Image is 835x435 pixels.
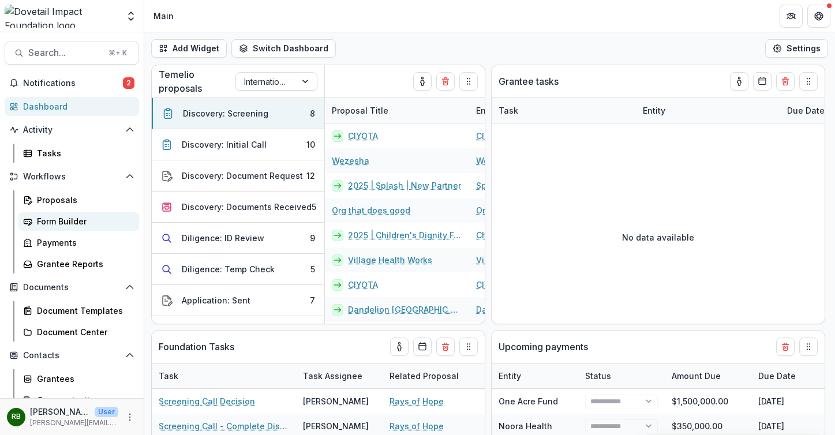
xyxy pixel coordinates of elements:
div: 5 [310,263,315,275]
button: Add Widget [151,39,227,58]
div: Entity [636,98,780,123]
a: CIYOTA [348,130,378,142]
a: 2025 | Splash | New Partner [348,179,461,192]
div: Proposal Title [325,104,395,117]
button: toggle-assigned-to-me [390,337,409,356]
div: Amount Due [665,363,751,388]
button: toggle-assigned-to-me [413,72,432,91]
div: Entity Name [469,98,613,123]
button: Open Workflows [5,167,139,186]
span: Contacts [23,351,121,361]
div: Document Templates [37,305,130,317]
button: Discovery: Document Request12 [152,160,324,192]
a: Dandelion [GEOGRAPHIC_DATA] [476,303,602,316]
button: Drag [459,337,478,356]
p: User [95,407,118,417]
div: 9 [310,232,315,244]
a: CIYOTA [476,279,506,291]
button: Drag [799,72,818,91]
div: Task Assignee [296,370,369,382]
div: Related Proposal [383,370,466,382]
p: Foundation Tasks [159,340,234,354]
span: 2 [123,77,134,89]
div: Task Assignee [296,363,383,388]
p: [PERSON_NAME][EMAIL_ADDRESS][DOMAIN_NAME] [30,418,118,428]
button: Notifications2 [5,74,139,92]
div: Entity [492,370,528,382]
div: Due Date [780,104,832,117]
button: Delete card [436,72,455,91]
div: Document Center [37,326,130,338]
button: Application: Sent7 [152,285,324,316]
button: Drag [459,72,478,91]
a: Document Center [18,322,139,342]
div: Dashboard [23,100,130,112]
div: Discovery: Document Request [182,170,303,182]
div: 8 [310,107,315,119]
span: Search... [28,47,102,58]
div: Task [152,363,296,388]
div: 10 [306,138,315,151]
button: Open Activity [5,121,139,139]
nav: breadcrumb [149,7,178,24]
div: Entity [492,363,578,388]
button: Calendar [753,72,772,91]
div: $1,500,000.00 [665,389,751,414]
a: Communications [18,391,139,410]
p: Grantee tasks [499,74,559,88]
a: Dashboard [5,97,139,116]
a: Rays of Hope [390,395,444,407]
a: Splash [476,179,504,192]
div: 7 [310,294,315,306]
span: Notifications [23,78,123,88]
div: Tasks [37,147,130,159]
a: 2025 | Children's Dignity Forum | New Partner [348,229,462,241]
a: Proposals [18,190,139,209]
div: 5 [312,201,316,213]
button: Delete card [776,337,795,356]
a: Tasks [18,144,139,163]
div: Payments [37,237,130,249]
button: Discovery: Documents Received5 [152,192,324,223]
button: Partners [780,5,803,28]
a: Rays of Hope [390,420,444,432]
button: Search... [5,42,139,65]
button: Diligence: Temp Check5 [152,254,324,285]
a: Org that does good [332,204,410,216]
a: Wezesha [332,155,369,167]
div: Proposal Title [325,98,469,123]
div: Related Proposal [383,363,527,388]
div: Grantee Reports [37,258,130,270]
button: Delete card [776,72,795,91]
a: Org that does good [476,204,555,216]
a: Wezesha [476,155,514,167]
div: Due Date [751,370,803,382]
a: CIYOTA [348,279,378,291]
div: [PERSON_NAME] [303,395,369,407]
span: Workflows [23,172,121,182]
div: Status [578,363,665,388]
a: Screening Call Decision [159,395,255,407]
img: Dovetail Impact Foundation logo [5,5,118,28]
button: toggle-assigned-to-me [730,72,748,91]
button: Switch Dashboard [231,39,336,58]
button: Get Help [807,5,830,28]
div: Diligence: Temp Check [182,263,275,275]
div: Task [492,98,636,123]
p: Temelio proposals [159,67,235,95]
a: Dandelion [GEOGRAPHIC_DATA] [348,303,462,316]
div: Grantees [37,373,130,385]
div: Robin Bruce [12,413,21,421]
button: Drag [799,337,818,356]
p: [PERSON_NAME] [30,406,90,418]
a: Payments [18,233,139,252]
div: Status [578,370,618,382]
a: Village Health Works [476,254,560,266]
div: Discovery: Documents Received [182,201,312,213]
